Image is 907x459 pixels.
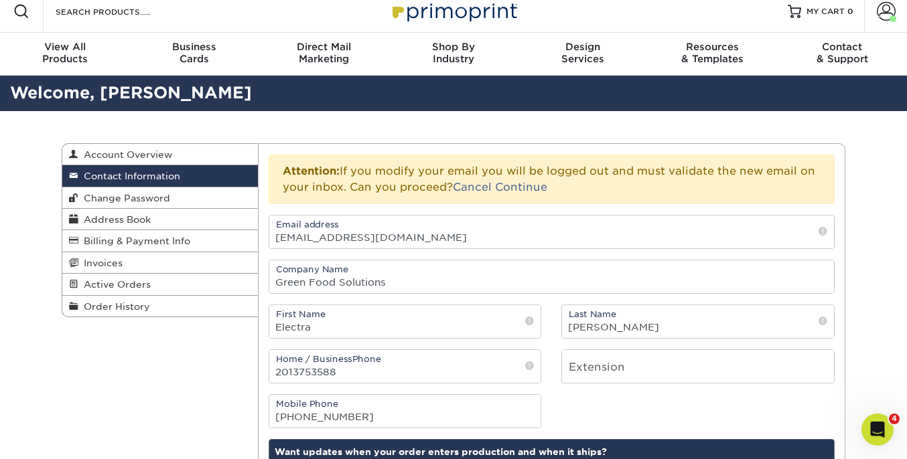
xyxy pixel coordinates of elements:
[648,33,777,76] a: Resources& Templates
[518,41,648,65] div: Services
[778,41,907,65] div: & Support
[518,33,648,76] a: DesignServices
[3,418,114,454] iframe: Google Customer Reviews
[389,41,518,65] div: Industry
[78,193,170,203] span: Change Password
[62,252,258,274] a: Invoices
[259,41,389,53] span: Direct Mail
[62,187,258,209] a: Change Password
[518,41,648,53] span: Design
[453,181,492,193] a: Cancel
[259,33,389,76] a: Direct MailMarketing
[78,258,123,268] span: Invoices
[389,33,518,76] a: Shop ByIndustry
[62,230,258,252] a: Billing & Payment Info
[129,33,259,76] a: BusinessCards
[78,214,151,225] span: Address Book
[78,149,172,160] span: Account Overview
[648,41,777,53] span: Resources
[807,6,845,17] span: MY CART
[861,414,894,446] iframe: Intercom live chat
[62,144,258,165] a: Account Overview
[283,165,340,177] strong: Attention:
[778,33,907,76] a: Contact& Support
[259,41,389,65] div: Marketing
[129,41,259,65] div: Cards
[389,41,518,53] span: Shop By
[495,181,547,193] a: Continue
[648,41,777,65] div: & Templates
[847,7,853,16] span: 0
[778,41,907,53] span: Contact
[78,171,180,181] span: Contact Information
[889,414,900,424] span: 4
[129,41,259,53] span: Business
[62,209,258,230] a: Address Book
[269,155,835,204] div: If you modify your email you will be logged out and must validate the new email on your inbox. Ca...
[78,236,190,246] span: Billing & Payment Info
[62,296,258,316] a: Order History
[54,3,185,19] input: SEARCH PRODUCTS.....
[62,165,258,187] a: Contact Information
[78,301,150,312] span: Order History
[78,279,151,290] span: Active Orders
[62,274,258,295] a: Active Orders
